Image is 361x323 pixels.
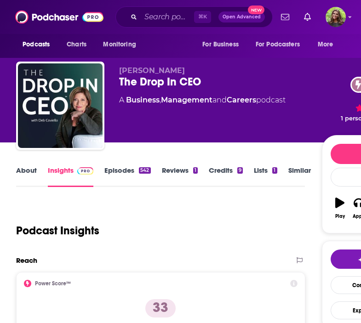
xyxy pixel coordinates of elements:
div: Play [335,214,345,219]
span: Podcasts [23,38,50,51]
span: ⌘ K [194,11,211,23]
p: 33 [145,299,176,317]
button: open menu [311,36,345,53]
div: 542 [139,167,150,174]
div: Search podcasts, credits, & more... [115,6,273,28]
button: Play [331,192,350,225]
button: open menu [250,36,313,53]
img: Podchaser Pro [77,167,93,175]
span: Monitoring [103,38,136,51]
span: More [318,38,333,51]
button: Open AdvancedNew [218,11,265,23]
input: Search podcasts, credits, & more... [141,10,194,24]
a: Management [161,96,212,104]
span: Logged in as reagan34226 [326,7,346,27]
a: Credits9 [209,166,243,187]
div: 9 [237,167,243,174]
h2: Power Score™ [35,280,71,287]
a: Show notifications dropdown [277,9,293,25]
span: For Podcasters [256,38,300,51]
img: User Profile [326,7,346,27]
a: InsightsPodchaser Pro [48,166,93,187]
span: For Business [202,38,239,51]
a: Charts [61,36,92,53]
div: 1 [193,167,198,174]
div: A podcast [119,95,286,106]
a: Careers [227,96,256,104]
h1: Podcast Insights [16,224,99,238]
span: and [212,96,227,104]
a: Reviews1 [162,166,198,187]
a: Similar [288,166,311,187]
h2: Reach [16,256,37,265]
a: Show notifications dropdown [300,9,315,25]
span: [PERSON_NAME] [119,66,185,75]
button: open menu [16,36,62,53]
button: open menu [196,36,250,53]
div: 1 [272,167,277,174]
span: New [248,6,264,14]
button: open menu [97,36,148,53]
a: About [16,166,37,187]
a: Lists1 [254,166,277,187]
span: Charts [67,38,86,51]
span: , [160,96,161,104]
img: The Drop In CEO [18,63,103,148]
a: Business [126,96,160,104]
a: Episodes542 [104,166,150,187]
span: Open Advanced [223,15,261,19]
button: Show profile menu [326,7,346,27]
img: Podchaser - Follow, Share and Rate Podcasts [15,8,103,26]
